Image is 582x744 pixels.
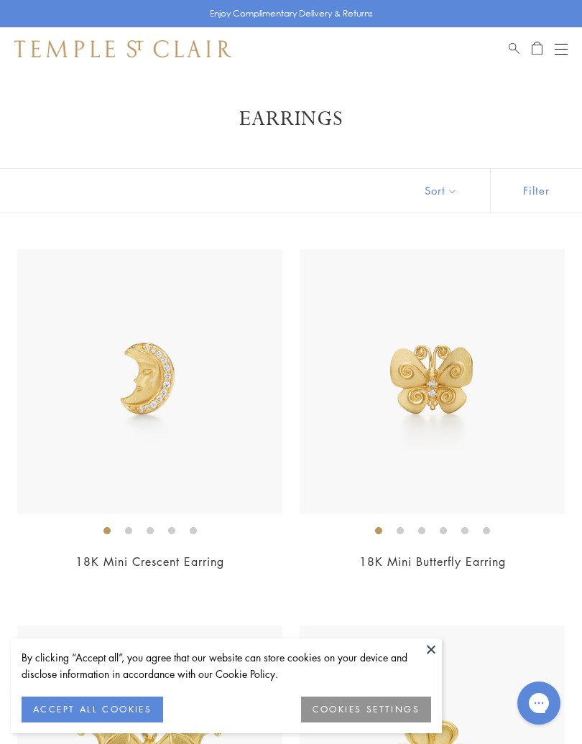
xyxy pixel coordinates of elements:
[509,40,519,57] a: Search
[14,40,231,57] img: Temple St. Clair
[359,554,506,569] a: 18K Mini Butterfly Earring
[22,649,431,682] div: By clicking “Accept all”, you agree that our website can store cookies on your device and disclos...
[555,40,568,57] button: Open navigation
[392,169,490,213] button: Show sort by
[300,249,565,514] img: E18102-MINIBFLY
[301,697,431,722] button: COOKIES SETTINGS
[22,697,163,722] button: ACCEPT ALL COOKIES
[510,676,568,730] iframe: Gorgias live chat messenger
[17,249,282,514] img: E18105-MINICRES
[36,106,546,132] h1: Earrings
[210,6,373,21] p: Enjoy Complimentary Delivery & Returns
[75,554,224,569] a: 18K Mini Crescent Earring
[490,169,582,213] button: Show filters
[532,40,542,57] a: Open Shopping Bag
